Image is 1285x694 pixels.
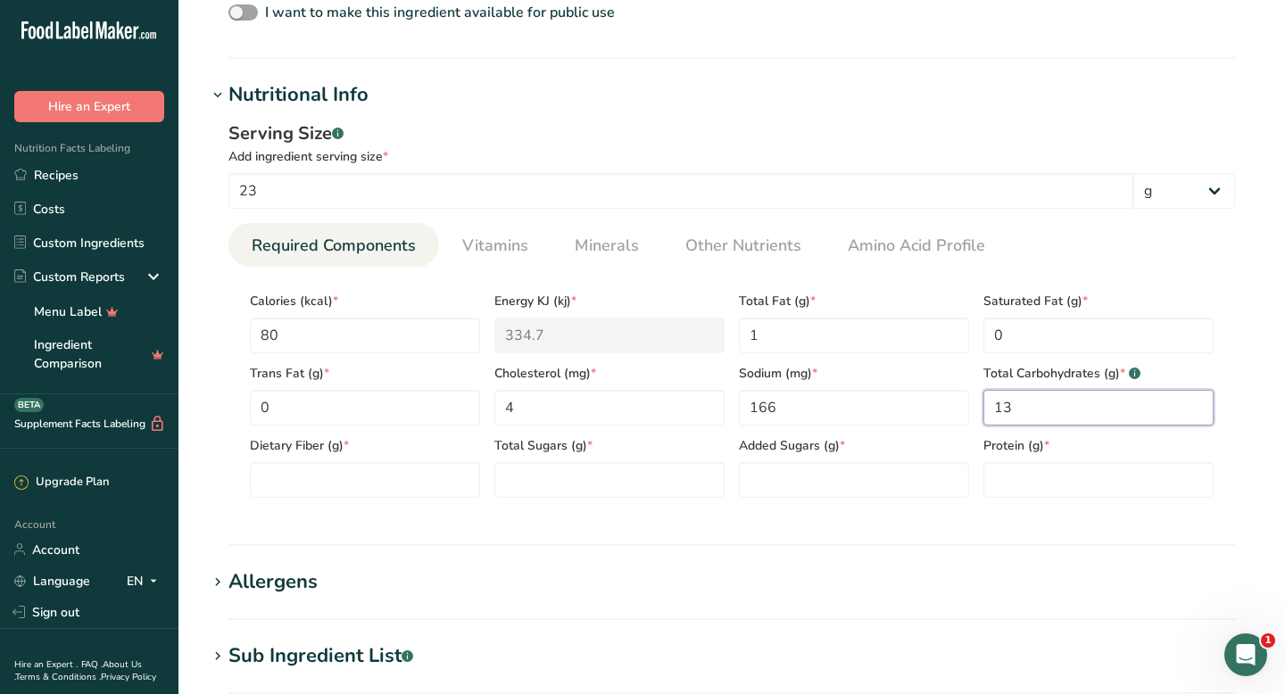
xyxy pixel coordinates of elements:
[1261,633,1275,648] span: 1
[250,436,480,455] span: Dietary Fiber (g)
[81,658,103,671] a: FAQ .
[494,436,725,455] span: Total Sugars (g)
[983,292,1214,310] span: Saturated Fat (g)
[101,671,156,683] a: Privacy Policy
[575,234,639,258] span: Minerals
[14,658,142,683] a: About Us .
[739,436,969,455] span: Added Sugars (g)
[228,80,369,110] div: Nutritional Info
[983,364,1214,383] span: Total Carbohydrates (g)
[228,567,318,597] div: Allergens
[250,292,480,310] span: Calories (kcal)
[14,658,78,671] a: Hire an Expert .
[494,364,725,383] span: Cholesterol (mg)
[983,436,1214,455] span: Protein (g)
[494,292,725,310] span: Energy KJ (kj)
[228,641,413,671] div: Sub Ingredient List
[252,234,416,258] span: Required Components
[14,474,109,492] div: Upgrade Plan
[848,234,985,258] span: Amino Acid Profile
[15,671,101,683] a: Terms & Conditions .
[228,120,1235,147] div: Serving Size
[739,292,969,310] span: Total Fat (g)
[228,173,1133,209] input: Type your serving size here
[228,147,1235,166] div: Add ingredient serving size
[14,398,44,412] div: BETA
[462,234,528,258] span: Vitamins
[1224,633,1267,676] iframe: Intercom live chat
[685,234,801,258] span: Other Nutrients
[127,570,164,591] div: EN
[14,566,90,597] a: Language
[265,3,615,22] span: I want to make this ingredient available for public use
[14,91,164,122] button: Hire an Expert
[14,268,125,286] div: Custom Reports
[739,364,969,383] span: Sodium (mg)
[250,364,480,383] span: Trans Fat (g)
